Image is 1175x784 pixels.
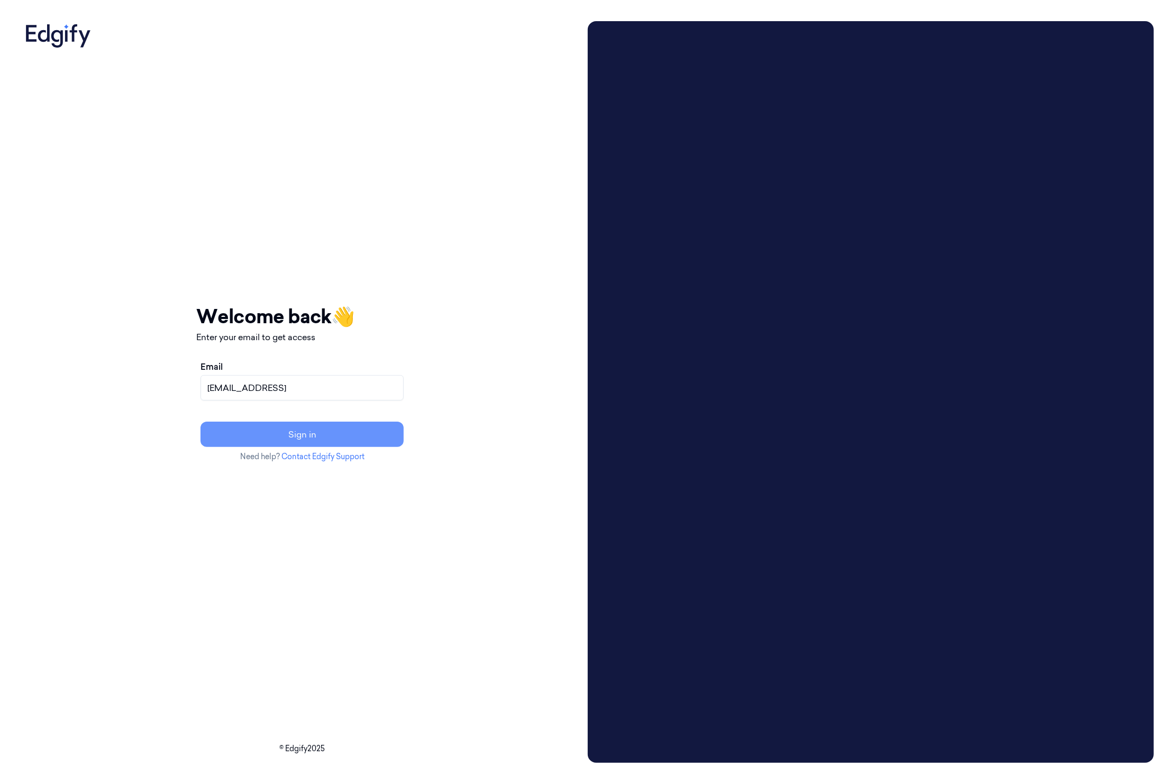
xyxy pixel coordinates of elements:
h1: Welcome back 👋 [196,302,408,331]
label: Email [201,360,223,373]
input: name@example.com [201,375,404,400]
p: Need help? [196,451,408,462]
button: Sign in [201,422,404,447]
p: Enter your email to get access [196,331,408,343]
p: © Edgify 2025 [21,743,584,754]
a: Contact Edgify Support [281,452,365,461]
